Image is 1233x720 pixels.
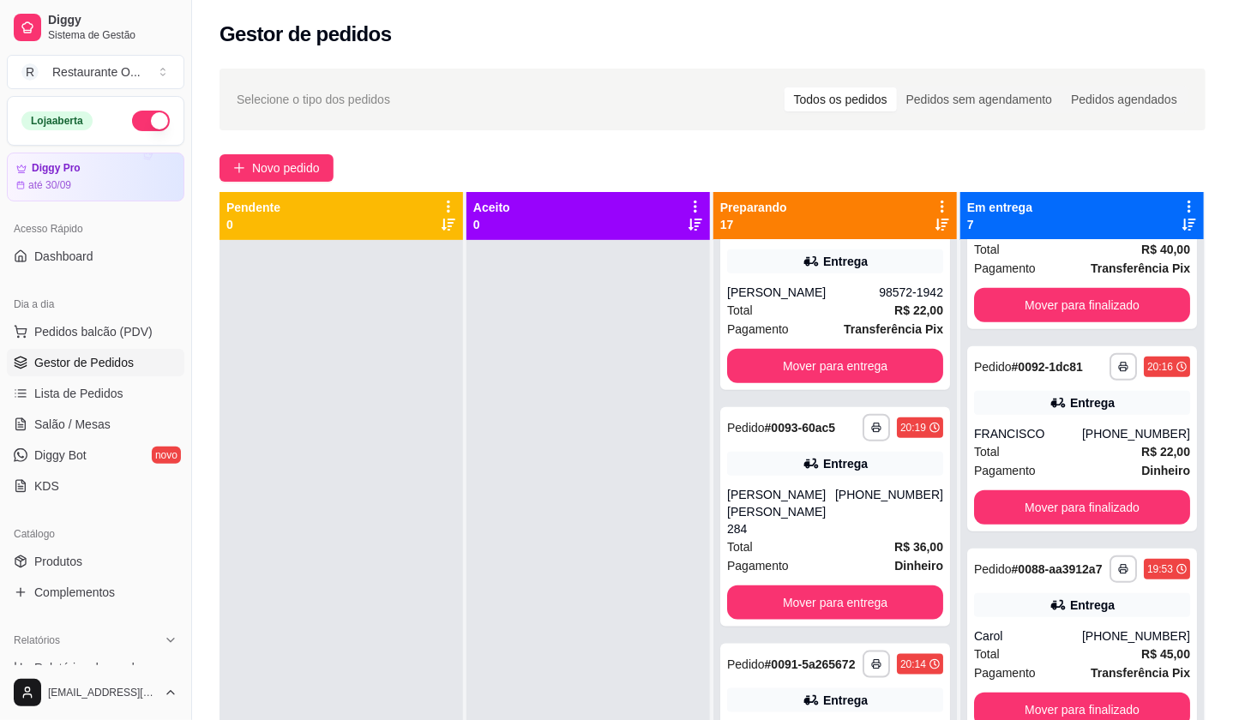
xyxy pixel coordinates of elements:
span: Sistema de Gestão [48,28,177,42]
a: Gestor de Pedidos [7,349,184,376]
strong: # 0092-1dc81 [1012,360,1083,374]
strong: # 0091-5a265672 [765,657,856,671]
div: 20:14 [900,657,926,671]
strong: R$ 36,00 [894,540,943,554]
span: Pagamento [727,320,789,339]
div: [PHONE_NUMBER] [1082,425,1190,442]
strong: R$ 22,00 [1141,445,1190,459]
span: Dashboard [34,248,93,265]
div: Catálogo [7,520,184,548]
strong: R$ 45,00 [1141,647,1190,661]
button: Mover para finalizado [974,490,1190,525]
a: Lista de Pedidos [7,380,184,407]
button: Mover para entrega [727,585,943,620]
p: 17 [720,216,787,233]
button: Pedidos balcão (PDV) [7,318,184,345]
a: Diggy Proaté 30/09 [7,153,184,201]
span: Total [727,537,753,556]
div: Loja aberta [21,111,93,130]
span: Diggy [48,13,177,28]
strong: # 0088-aa3912a7 [1012,562,1103,576]
div: [PERSON_NAME] [PERSON_NAME] 284 [727,486,835,537]
div: [PERSON_NAME] [727,284,879,301]
strong: Transferência Pix [844,322,943,336]
span: Complementos [34,584,115,601]
div: Pedidos agendados [1062,87,1187,111]
div: Entrega [823,253,868,270]
span: Total [727,301,753,320]
div: 20:19 [900,421,926,435]
p: Aceito [473,199,510,216]
button: Novo pedido [220,154,334,182]
strong: # 0093-60ac5 [765,421,836,435]
div: Entrega [823,692,868,709]
p: 7 [967,216,1032,233]
span: Pedido [974,360,1012,374]
span: Pedido [727,657,765,671]
p: Em entrega [967,199,1032,216]
span: Pedidos balcão (PDV) [34,323,153,340]
span: Pagamento [974,461,1036,480]
span: Relatórios [14,633,60,647]
span: Relatórios de vendas [34,659,147,676]
div: Entrega [1070,597,1115,614]
a: Relatórios de vendas [7,654,184,681]
strong: Transferência Pix [1091,666,1190,680]
p: 0 [473,216,510,233]
p: Pendente [226,199,280,216]
button: Select a team [7,55,184,89]
span: Lista de Pedidos [34,385,123,402]
span: R [21,63,39,81]
span: Pedido [974,562,1012,576]
div: Dia a dia [7,291,184,318]
span: Total [974,442,1000,461]
div: Acesso Rápido [7,215,184,243]
article: Diggy Pro [32,162,81,175]
button: [EMAIL_ADDRESS][DOMAIN_NAME] [7,672,184,713]
article: até 30/09 [28,178,71,192]
span: plus [233,162,245,174]
div: Entrega [1070,394,1115,411]
div: Pedidos sem agendamento [897,87,1062,111]
strong: R$ 40,00 [1141,243,1190,256]
strong: R$ 22,00 [894,303,943,317]
span: Selecione o tipo dos pedidos [237,90,390,109]
div: Entrega [823,455,868,472]
a: Salão / Mesas [7,411,184,438]
span: Diggy Bot [34,447,87,464]
span: Produtos [34,553,82,570]
button: Mover para finalizado [974,288,1190,322]
span: Total [974,645,1000,663]
span: Pedido [727,421,765,435]
button: Alterar Status [132,111,170,131]
span: Novo pedido [252,159,320,177]
a: Diggy Botnovo [7,441,184,469]
span: Pagamento [974,259,1036,278]
a: DiggySistema de Gestão [7,7,184,48]
span: Gestor de Pedidos [34,354,134,371]
a: Dashboard [7,243,184,270]
span: Total [974,240,1000,259]
div: 20:16 [1147,360,1173,374]
span: Pagamento [727,556,789,575]
p: Preparando [720,199,787,216]
div: FRANCISCO [974,425,1082,442]
strong: Dinheiro [1141,464,1190,477]
div: Carol [974,627,1082,645]
span: Salão / Mesas [34,416,111,433]
div: 19:53 [1147,562,1173,576]
a: KDS [7,472,184,500]
a: Complementos [7,579,184,606]
span: Pagamento [974,663,1036,682]
span: KDS [34,477,59,495]
div: [PHONE_NUMBER] [1082,627,1190,645]
a: Produtos [7,548,184,575]
button: Mover para entrega [727,349,943,383]
div: [PHONE_NUMBER] [835,486,943,537]
strong: Dinheiro [894,559,943,573]
h2: Gestor de pedidos [220,21,392,48]
strong: Transferência Pix [1091,261,1190,275]
p: 0 [226,216,280,233]
div: 98572-1942 [879,284,943,301]
div: Restaurante O ... [52,63,141,81]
